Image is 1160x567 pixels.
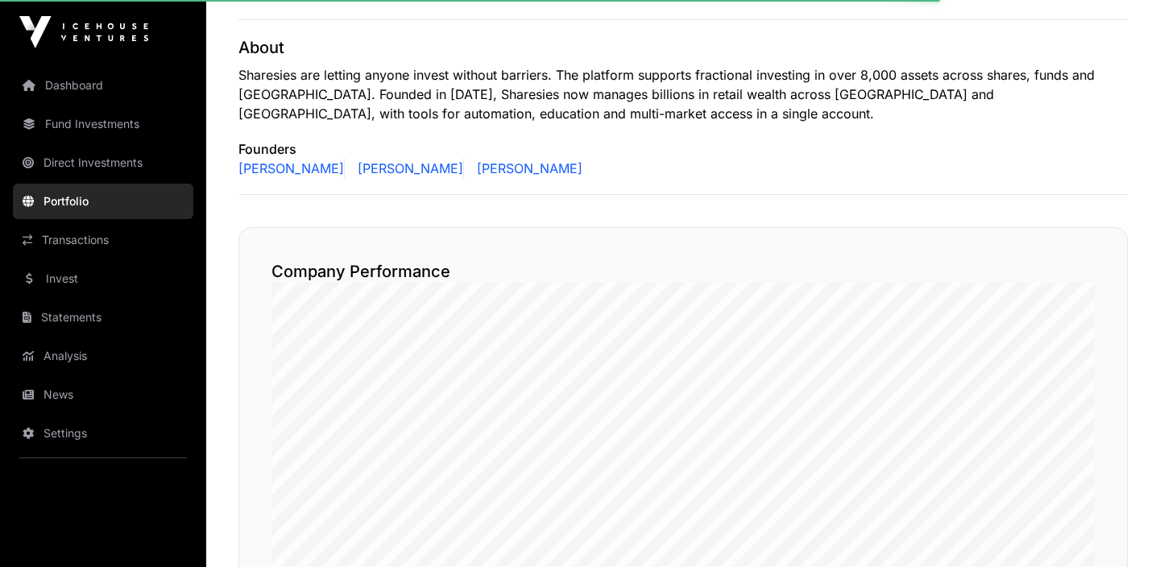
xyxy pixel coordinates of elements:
[13,145,193,180] a: Direct Investments
[13,338,193,374] a: Analysis
[13,222,193,258] a: Transactions
[1079,490,1160,567] iframe: Chat Widget
[19,16,148,48] img: Icehouse Ventures Logo
[470,159,582,178] a: [PERSON_NAME]
[238,65,1128,123] p: Sharesies are letting anyone invest without barriers. The platform supports fractional investing ...
[13,184,193,219] a: Portfolio
[238,139,1128,159] p: Founders
[351,159,464,178] a: [PERSON_NAME]
[13,261,193,296] a: Invest
[13,416,193,451] a: Settings
[13,106,193,142] a: Fund Investments
[238,159,345,178] a: [PERSON_NAME]
[238,36,1128,59] p: About
[13,300,193,335] a: Statements
[13,377,193,412] a: News
[271,260,1095,283] h2: Company Performance
[13,68,193,103] a: Dashboard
